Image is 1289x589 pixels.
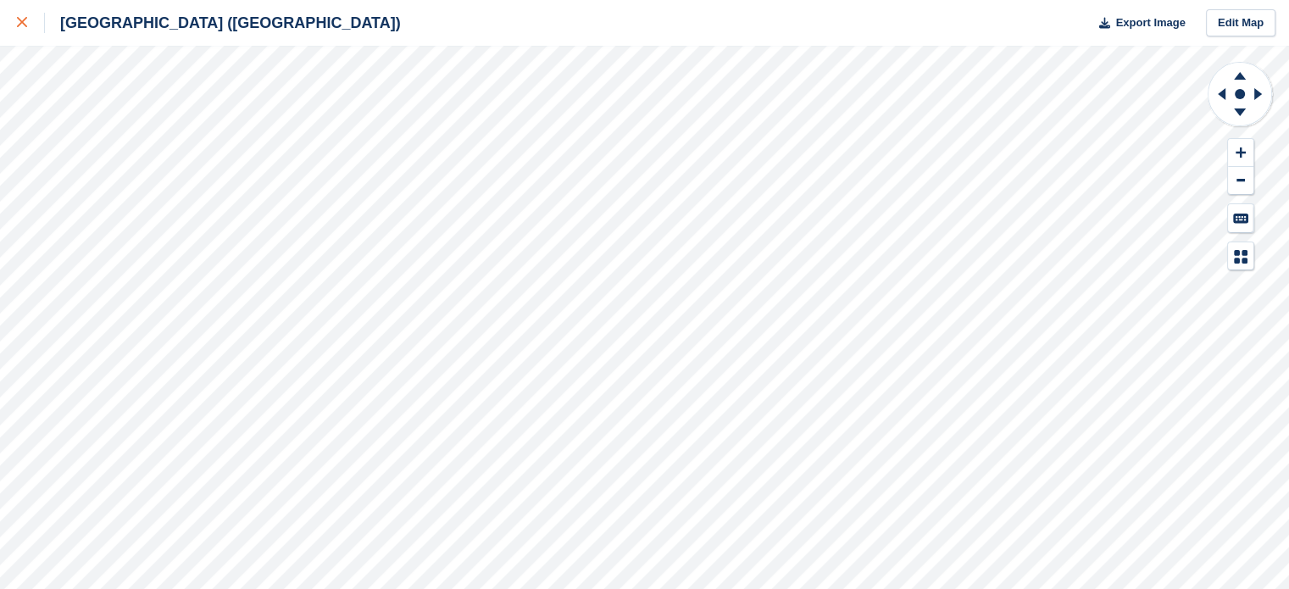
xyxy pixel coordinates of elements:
button: Keyboard Shortcuts [1228,204,1253,232]
button: Export Image [1089,9,1186,37]
span: Export Image [1115,14,1185,31]
div: [GEOGRAPHIC_DATA] ([GEOGRAPHIC_DATA]) [45,13,401,33]
button: Map Legend [1228,242,1253,270]
button: Zoom Out [1228,167,1253,195]
a: Edit Map [1206,9,1275,37]
button: Zoom In [1228,139,1253,167]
